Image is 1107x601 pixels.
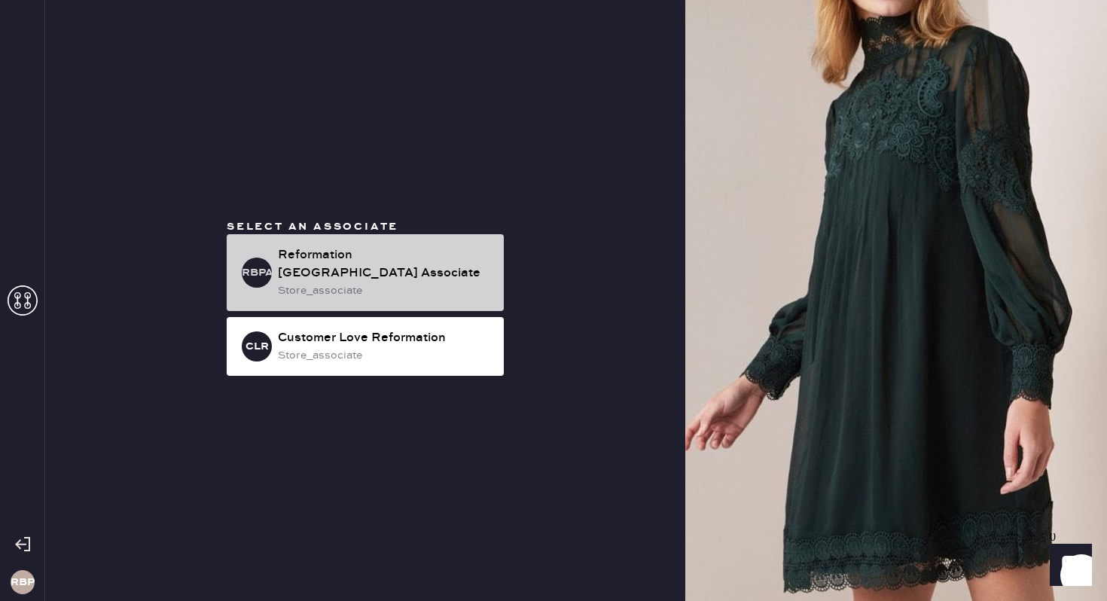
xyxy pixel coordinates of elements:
[278,282,492,299] div: store_associate
[278,347,492,364] div: store_associate
[278,246,492,282] div: Reformation [GEOGRAPHIC_DATA] Associate
[11,577,35,587] h3: RBP
[1035,533,1100,598] iframe: Front Chat
[227,220,398,233] span: Select an associate
[278,329,492,347] div: Customer Love Reformation
[242,267,272,278] h3: RBPA
[245,341,269,352] h3: CLR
